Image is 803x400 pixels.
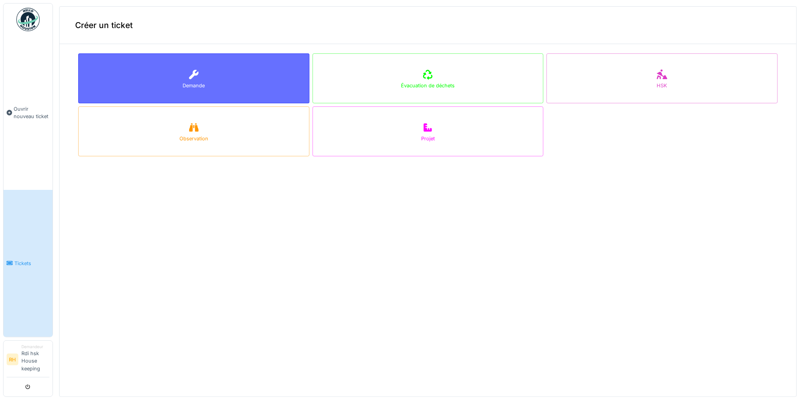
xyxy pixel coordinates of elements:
div: Demande [183,82,205,89]
div: Observation [179,135,208,142]
span: Tickets [14,260,49,267]
span: Ouvrir nouveau ticket [14,105,49,120]
li: Rdi hsk House keeping [21,344,49,375]
a: Tickets [4,190,53,337]
div: HSK [657,82,668,89]
a: RH DemandeurRdi hsk House keeping [7,344,49,377]
li: RH [7,354,18,365]
img: Badge_color-CXgf-gQk.svg [16,8,40,31]
div: Créer un ticket [60,7,796,44]
div: Projet [421,135,435,142]
div: Demandeur [21,344,49,350]
a: Ouvrir nouveau ticket [4,35,53,190]
div: Évacuation de déchets [401,82,455,89]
